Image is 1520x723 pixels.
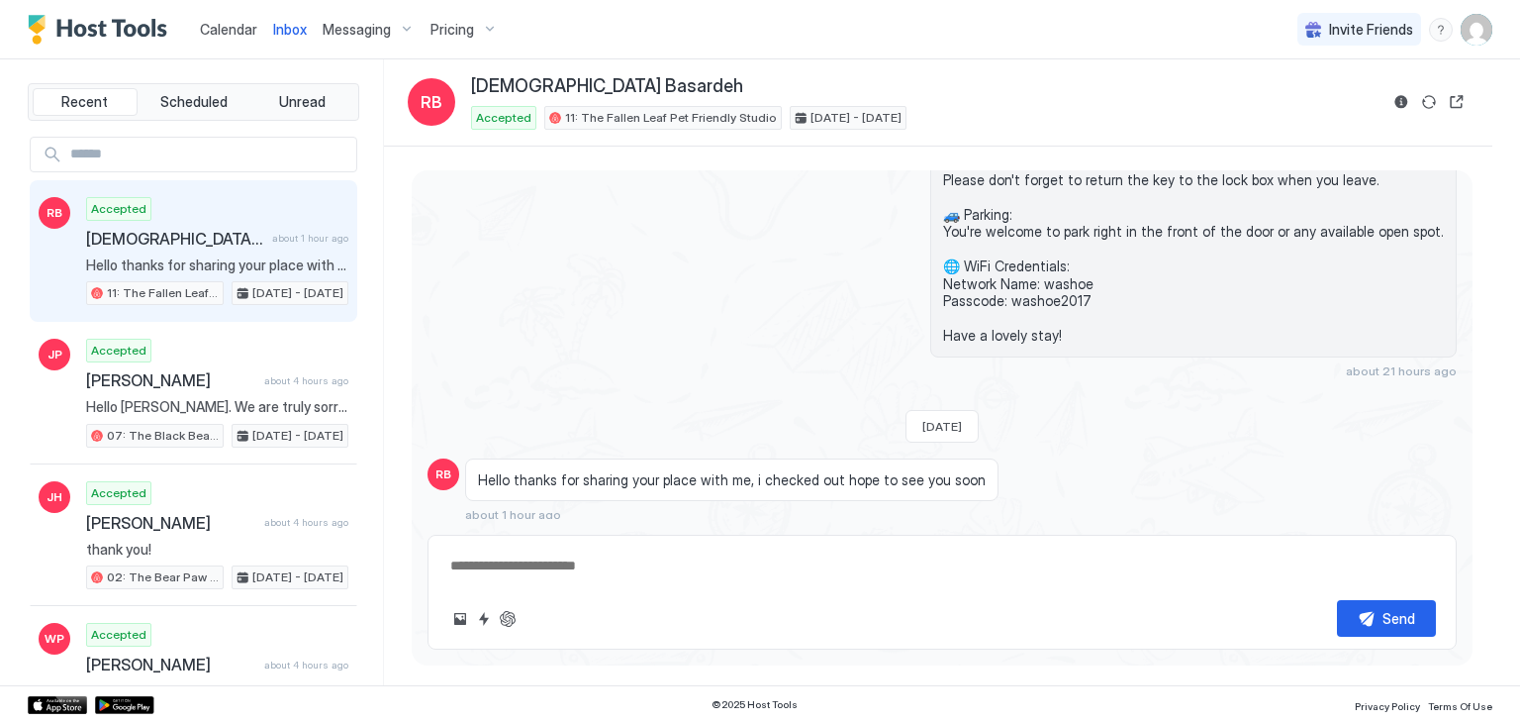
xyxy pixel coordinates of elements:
[200,21,257,38] span: Calendar
[62,138,356,171] input: Input Field
[95,696,154,714] a: Google Play Store
[252,427,343,445] span: [DATE] - [DATE]
[1382,608,1415,629] div: Send
[264,659,348,671] span: about 4 hours ago
[249,88,354,116] button: Unread
[1389,90,1413,114] button: Reservation information
[33,88,138,116] button: Recent
[252,568,343,586] span: [DATE] - [DATE]
[430,21,474,39] span: Pricing
[922,419,962,434] span: [DATE]
[1329,21,1413,39] span: Invite Friends
[107,284,219,302] span: 11: The Fallen Leaf Pet Friendly Studio
[810,109,902,127] span: [DATE] - [DATE]
[496,607,520,631] button: ChatGPT Auto Reply
[1355,700,1420,712] span: Privacy Policy
[1346,363,1457,378] span: about 21 hours ago
[1417,90,1441,114] button: Sync reservation
[1428,694,1492,715] a: Terms Of Use
[86,541,348,559] span: thank you!
[86,655,256,674] span: [PERSON_NAME]
[107,568,219,586] span: 02: The Bear Paw Pet Friendly King Studio
[472,607,496,631] button: Quick reply
[272,232,348,245] span: about 1 hour ago
[28,15,176,45] a: Host Tools Logo
[712,698,798,711] span: © 2025 Host Tools
[86,257,348,274] span: Hello thanks for sharing your place with me, i checked out hope to see you soon
[252,284,343,302] span: [DATE] - [DATE]
[476,109,531,127] span: Accepted
[86,229,264,249] span: [DEMOGRAPHIC_DATA] Basardeh
[1337,600,1436,637] button: Send
[421,90,442,114] span: RB
[91,484,146,502] span: Accepted
[91,626,146,644] span: Accepted
[478,471,986,489] span: Hello thanks for sharing your place with me, i checked out hope to see you soon
[1428,700,1492,712] span: Terms Of Use
[160,93,228,111] span: Scheduled
[448,607,472,631] button: Upload image
[61,93,108,111] span: Recent
[86,682,348,700] span: Thank you so much for staying with us. We hope you've enjoyed your stay. Safe travels and hope to...
[86,370,256,390] span: [PERSON_NAME]
[86,398,348,416] span: Hello [PERSON_NAME]. We are truly sorry for the experience you had upon arrival. This is absolute...
[28,696,87,714] a: App Store
[273,21,307,38] span: Inbox
[86,513,256,533] span: [PERSON_NAME]
[91,200,146,218] span: Accepted
[1445,90,1469,114] button: Open reservation
[435,465,451,483] span: RB
[465,507,561,522] span: about 1 hour ago
[1429,18,1453,42] div: menu
[28,83,359,121] div: tab-group
[1461,14,1492,46] div: User profile
[47,204,62,222] span: RB
[264,374,348,387] span: about 4 hours ago
[279,93,326,111] span: Unread
[47,488,62,506] span: JH
[142,88,246,116] button: Scheduled
[1355,694,1420,715] a: Privacy Policy
[264,516,348,529] span: about 4 hours ago
[47,346,62,363] span: JP
[91,342,146,360] span: Accepted
[565,109,777,127] span: 11: The Fallen Leaf Pet Friendly Studio
[107,427,219,445] span: 07: The Black Bear King Studio
[45,630,64,648] span: WP
[471,75,743,98] span: [DEMOGRAPHIC_DATA] Basardeh
[200,19,257,40] a: Calendar
[323,21,391,39] span: Messaging
[273,19,307,40] a: Inbox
